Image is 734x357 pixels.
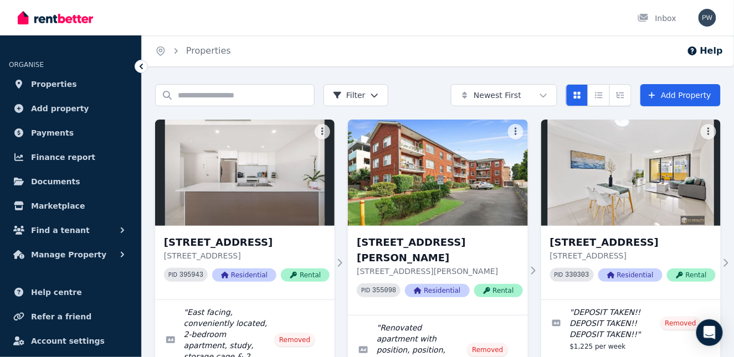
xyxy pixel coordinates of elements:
[324,84,388,106] button: Filter
[9,146,132,168] a: Finance report
[31,248,106,261] span: Manage Property
[168,272,177,278] small: PID
[9,195,132,217] a: Marketplace
[9,61,44,69] span: ORGANISE
[555,272,563,278] small: PID
[186,45,231,56] a: Properties
[31,224,90,237] span: Find a tenant
[31,334,105,348] span: Account settings
[474,90,521,101] span: Newest First
[566,271,589,279] code: 330303
[640,84,721,106] a: Add Property
[9,281,132,303] a: Help centre
[164,250,330,261] p: [STREET_ADDRESS]
[9,170,132,193] a: Documents
[9,306,132,328] a: Refer a friend
[142,35,244,66] nav: Breadcrumb
[9,330,132,352] a: Account settings
[179,271,203,279] code: 395943
[9,219,132,241] button: Find a tenant
[9,97,132,120] a: Add property
[550,235,716,250] h3: [STREET_ADDRESS]
[566,84,588,106] button: Card view
[638,13,676,24] div: Inbox
[31,310,91,323] span: Refer a friend
[348,120,527,226] img: 176 Russell Ave, Dolls Point
[609,84,632,106] button: Expanded list view
[31,77,77,91] span: Properties
[566,84,632,106] div: View options
[588,84,610,106] button: Compact list view
[361,287,370,293] small: PID
[405,284,469,297] span: Residential
[9,244,132,266] button: Manage Property
[315,124,330,139] button: More options
[541,120,721,299] a: 405/1 Church Avenue, Mascot[STREET_ADDRESS][STREET_ADDRESS]PID 330303ResidentialRental
[598,268,663,282] span: Residential
[508,124,523,139] button: More options
[541,120,721,226] img: 405/1 Church Avenue, Mascot
[701,124,716,139] button: More options
[696,319,723,346] div: Open Intercom Messenger
[31,151,95,164] span: Finance report
[550,250,716,261] p: [STREET_ADDRESS]
[281,268,330,282] span: Rental
[31,199,85,213] span: Marketplace
[164,235,330,250] h3: [STREET_ADDRESS]
[357,266,522,277] p: [STREET_ADDRESS][PERSON_NAME]
[9,73,132,95] a: Properties
[31,126,74,139] span: Payments
[372,287,396,294] code: 355098
[31,286,82,299] span: Help centre
[667,268,716,282] span: Rental
[31,175,80,188] span: Documents
[9,122,132,144] a: Payments
[31,102,89,115] span: Add property
[18,9,93,26] img: RentBetter
[155,120,335,226] img: 304/187 Rocky Point Rd, Ramsgate
[333,90,366,101] span: Filter
[348,120,527,315] a: 176 Russell Ave, Dolls Point[STREET_ADDRESS][PERSON_NAME][STREET_ADDRESS][PERSON_NAME]PID 355098R...
[357,235,522,266] h3: [STREET_ADDRESS][PERSON_NAME]
[474,284,523,297] span: Rental
[155,120,335,299] a: 304/187 Rocky Point Rd, Ramsgate[STREET_ADDRESS][STREET_ADDRESS]PID 395943ResidentialRental
[699,9,716,27] img: Paul Wigan
[451,84,557,106] button: Newest First
[687,44,723,58] button: Help
[212,268,276,282] span: Residential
